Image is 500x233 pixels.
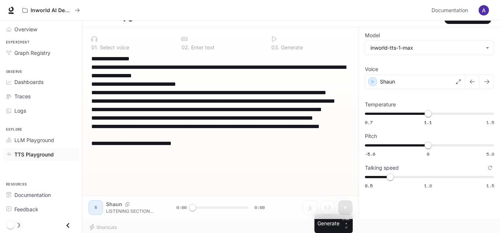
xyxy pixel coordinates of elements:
span: 0.5 [365,183,373,189]
p: Inworld AI Demos [31,7,72,14]
a: TTS Playground [3,148,79,161]
p: CTRL + [342,217,350,226]
button: Close drawer [60,218,76,233]
button: GenerateCTRL +⏎ [314,214,353,233]
span: 0.7 [365,119,373,126]
span: Documentation [432,6,468,15]
a: Graph Registry [3,46,79,59]
span: TTS Playground [14,151,54,158]
p: 0 1 . [91,45,98,50]
span: Dashboards [14,78,43,86]
p: ⏎ [342,217,350,230]
span: Feedback [14,205,38,213]
p: $ 0.007560 [322,206,345,212]
span: 1.5 [486,183,494,189]
span: LLM Playground [14,136,54,144]
div: inworld-tts-1-max [370,44,482,52]
span: 1.0 [424,183,432,189]
p: Talking speed [365,165,399,170]
span: 5.0 [486,151,494,157]
span: 0 [427,151,429,157]
span: Traces [14,92,31,100]
span: Logs [14,107,26,114]
button: Reset to default [486,164,494,172]
a: Documentation [429,3,473,18]
p: 0 2 . [182,45,190,50]
button: User avatar [476,3,491,18]
span: 1.5 [486,119,494,126]
p: Temperature [365,102,396,107]
a: LLM Playground [3,134,79,146]
p: Shaun [380,78,395,85]
a: Logs [3,104,79,117]
button: All workspaces [19,3,83,18]
p: Enter text [190,45,215,50]
p: Voice [365,67,378,72]
div: inworld-tts-1-max [365,41,494,55]
a: Feedback [3,203,79,216]
span: Documentation [14,191,51,199]
p: 756 / 1000 [333,198,353,205]
p: 0 3 . [271,45,279,50]
button: Shortcuts [88,221,120,233]
span: -5.0 [365,151,375,157]
a: Overview [3,23,79,36]
a: Traces [3,90,79,103]
span: Overview [14,25,37,33]
span: 1.1 [424,119,432,126]
a: Dashboards [3,75,79,88]
p: Generate [279,45,303,50]
p: Select voice [98,45,129,50]
span: Graph Registry [14,49,50,57]
a: Documentation [3,188,79,201]
img: User avatar [479,5,489,15]
p: Pitch [365,134,377,139]
p: Model [365,33,380,38]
